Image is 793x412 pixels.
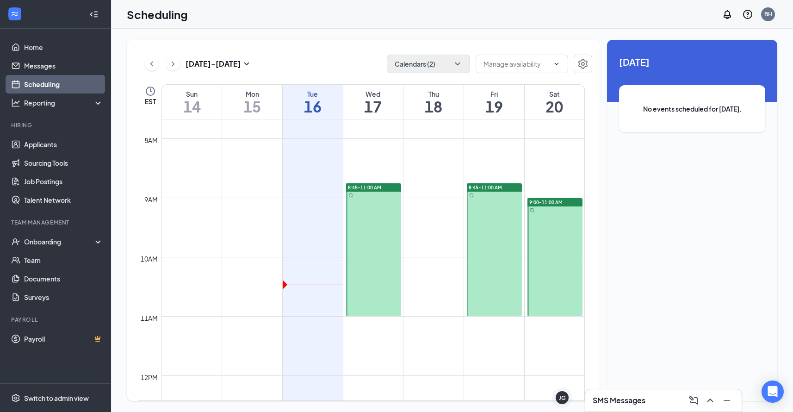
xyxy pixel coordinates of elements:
a: September 15, 2025 [222,85,282,119]
span: 8:45-11:00 AM [469,184,502,191]
svg: SmallChevronDown [241,58,252,69]
a: September 17, 2025 [343,85,403,119]
button: Minimize [719,393,734,408]
a: Talent Network [24,191,103,209]
div: Sun [162,89,222,99]
svg: Clock [145,86,156,97]
a: Applicants [24,135,103,154]
h3: [DATE] - [DATE] [186,59,241,69]
h1: 20 [525,99,584,114]
a: September 14, 2025 [162,85,222,119]
div: Onboarding [24,237,95,246]
div: Team Management [11,218,101,226]
svg: Analysis [11,98,20,107]
div: Wed [343,89,403,99]
svg: ChevronRight [168,58,178,69]
svg: ChevronUp [705,395,716,406]
div: 8am [142,135,160,145]
svg: Notifications [722,9,733,20]
div: 10am [139,254,160,264]
div: BH [764,10,772,18]
div: Reporting [24,98,104,107]
div: Sat [525,89,584,99]
h1: 14 [162,99,222,114]
a: September 18, 2025 [403,85,464,119]
h1: 17 [343,99,403,114]
div: Fri [464,89,524,99]
a: Surveys [24,288,103,306]
div: Hiring [11,121,101,129]
h1: 18 [403,99,464,114]
span: EST [145,97,156,106]
button: ChevronUp [703,393,718,408]
a: September 20, 2025 [525,85,584,119]
span: 8:45-11:00 AM [348,184,381,191]
div: Tue [283,89,343,99]
a: Job Postings [24,172,103,191]
div: Switch to admin view [24,393,89,403]
button: ComposeMessage [686,393,701,408]
button: ChevronLeft [145,57,159,71]
a: Scheduling [24,75,103,94]
button: Calendars (2)ChevronDown [387,55,470,73]
svg: QuestionInfo [742,9,753,20]
svg: ComposeMessage [688,395,699,406]
svg: UserCheck [11,237,20,246]
h3: SMS Messages [593,395,645,406]
div: Open Intercom Messenger [762,381,784,403]
svg: Settings [577,58,589,69]
h1: Scheduling [127,6,188,22]
svg: WorkstreamLogo [10,9,19,19]
div: Payroll [11,316,101,324]
svg: Sync [530,208,534,212]
a: Documents [24,269,103,288]
span: [DATE] [619,55,765,69]
div: 11am [139,313,160,323]
a: Sourcing Tools [24,154,103,172]
svg: Collapse [89,10,99,19]
a: September 16, 2025 [283,85,343,119]
button: ChevronRight [166,57,180,71]
span: No events scheduled for [DATE]. [638,104,747,114]
div: 12pm [139,372,160,382]
button: Settings [574,55,592,73]
svg: Sync [469,193,474,198]
div: 9am [142,194,160,205]
a: Home [24,38,103,56]
a: September 19, 2025 [464,85,524,119]
a: Team [24,251,103,269]
div: Mon [222,89,282,99]
h1: 16 [283,99,343,114]
a: PayrollCrown [24,330,103,348]
div: JG [559,394,566,402]
span: 9:00-11:00 AM [529,199,563,206]
h1: 15 [222,99,282,114]
svg: Minimize [721,395,732,406]
svg: Sync [348,193,353,198]
svg: Settings [11,393,20,403]
svg: ChevronDown [453,59,462,69]
div: Thu [403,89,464,99]
h1: 19 [464,99,524,114]
input: Manage availability [483,59,549,69]
svg: ChevronDown [553,60,560,68]
a: Messages [24,56,103,75]
svg: ChevronLeft [147,58,156,69]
